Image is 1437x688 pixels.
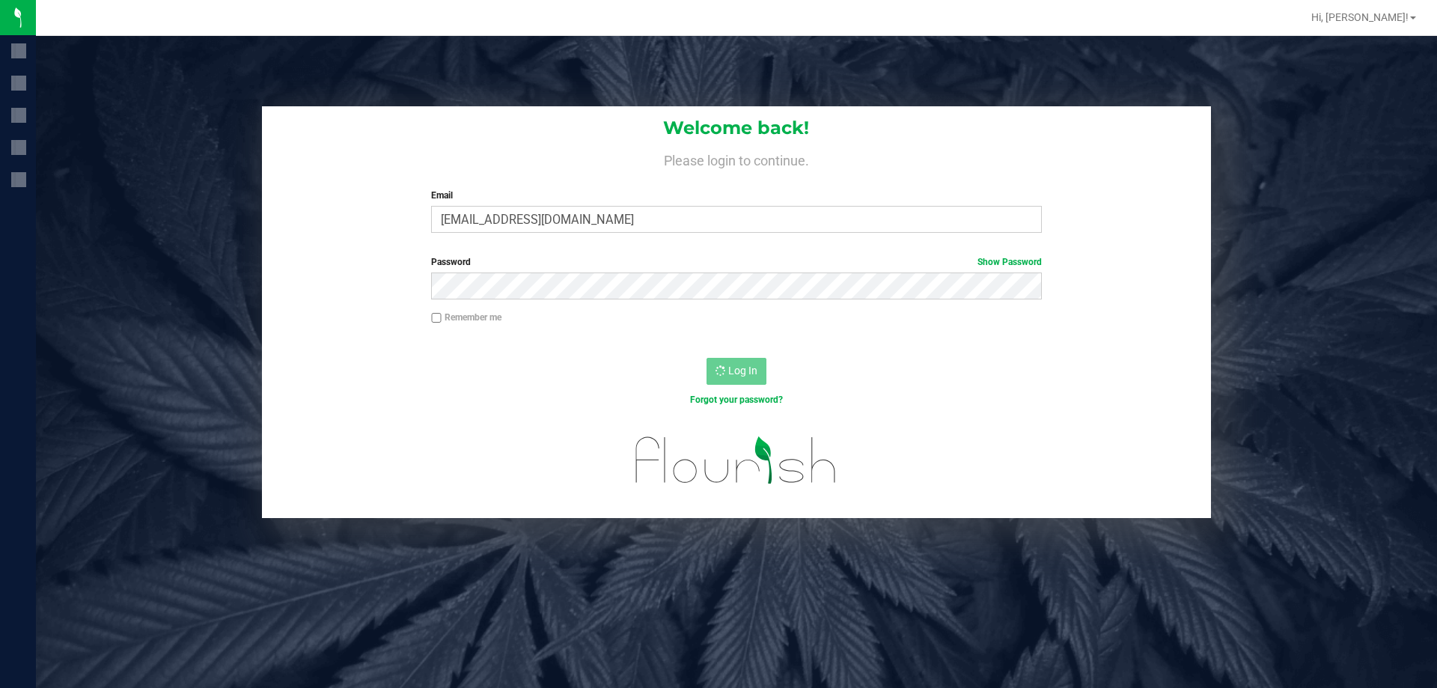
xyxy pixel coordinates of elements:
[262,150,1211,168] h4: Please login to continue.
[728,365,757,377] span: Log In
[431,313,442,323] input: Remember me
[690,395,783,405] a: Forgot your password?
[431,257,471,267] span: Password
[262,118,1211,138] h1: Welcome back!
[617,422,855,499] img: flourish_logo.svg
[431,189,1041,202] label: Email
[431,311,501,324] label: Remember me
[1311,11,1409,23] span: Hi, [PERSON_NAME]!
[977,257,1042,267] a: Show Password
[707,358,766,385] button: Log In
